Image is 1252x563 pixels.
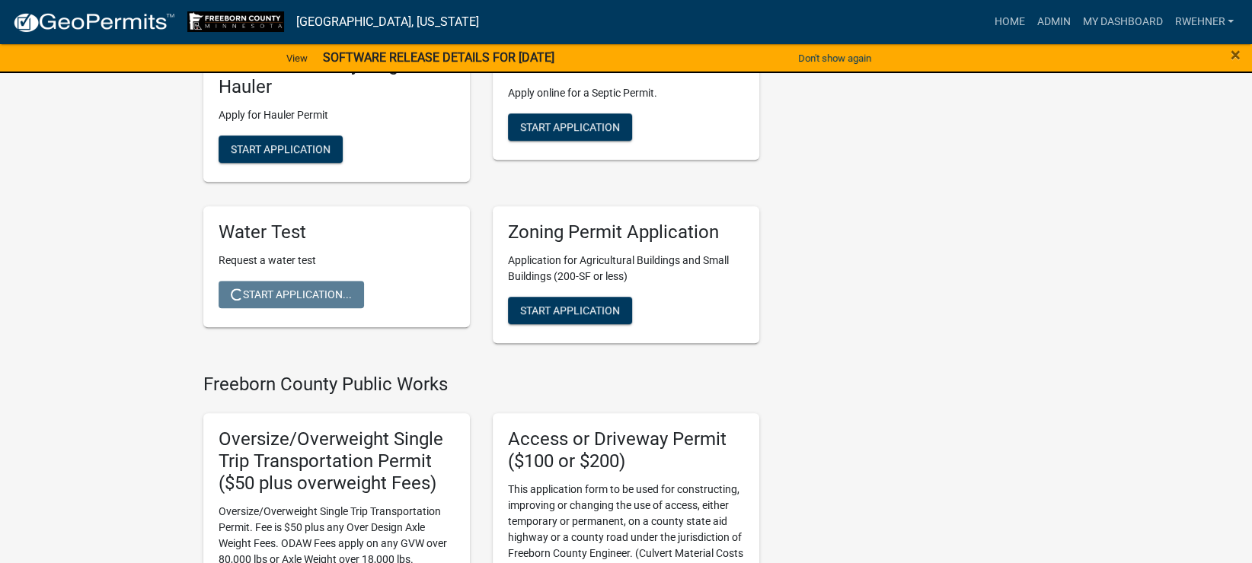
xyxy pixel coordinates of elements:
[792,46,877,71] button: Don't show again
[508,428,744,472] h5: Access or Driveway Permit ($100 or $200)
[508,85,744,101] p: Apply online for a Septic Permit.
[219,221,455,243] h5: Water Test
[508,221,744,243] h5: Zoning Permit Application
[323,50,554,65] strong: SOFTWARE RELEASE DETAILS FOR [DATE]
[231,288,352,300] span: Start Application...
[187,11,284,32] img: Freeborn County, Minnesota
[231,142,331,154] span: Start Application
[1030,8,1076,37] a: Admin
[219,107,455,123] p: Apply for Hauler Permit
[219,253,455,269] p: Request a water test
[203,374,759,396] h4: Freeborn County Public Works
[1231,44,1241,65] span: ×
[520,304,620,316] span: Start Application
[508,253,744,285] p: Application for Agricultural Buildings and Small Buildings (200-SF or less)
[1076,8,1168,37] a: My Dashboard
[1231,46,1241,64] button: Close
[219,54,455,98] h5: Solid Waste Recycling Hauler
[520,121,620,133] span: Start Application
[219,428,455,494] h5: Oversize/Overweight Single Trip Transportation Permit ($50 plus overweight Fees)
[296,9,479,35] a: [GEOGRAPHIC_DATA], [US_STATE]
[508,113,632,141] button: Start Application
[219,281,364,308] button: Start Application...
[988,8,1030,37] a: Home
[508,297,632,324] button: Start Application
[219,135,343,163] button: Start Application
[1168,8,1240,37] a: rwehner
[280,46,314,71] a: View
